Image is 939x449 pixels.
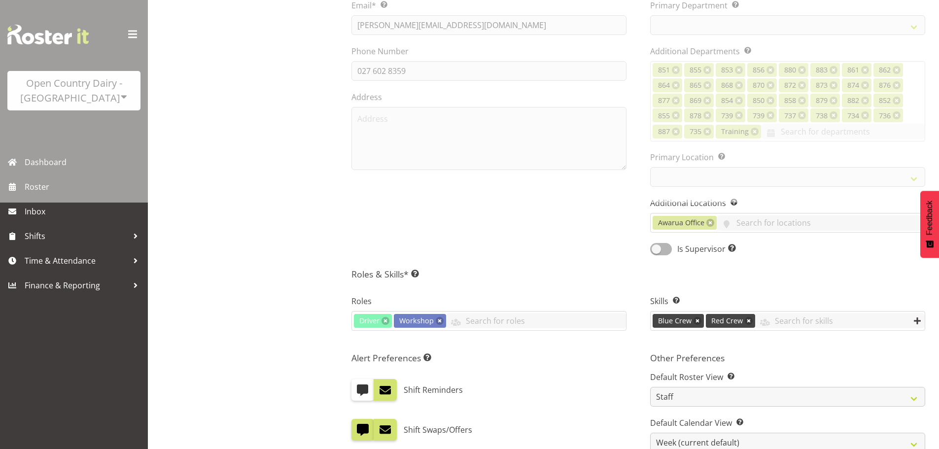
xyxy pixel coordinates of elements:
span: Inbox [25,204,143,219]
input: Search for roles [446,313,626,328]
label: Roles [351,295,626,307]
label: Shift Reminders [404,379,463,401]
span: Time & Attendance [25,253,128,268]
h5: Roles & Skills* [351,269,925,279]
input: Search for locations [717,215,925,231]
h5: Alert Preferences [351,352,626,363]
label: Skills [650,295,925,307]
input: Search for skills [755,313,925,328]
h5: Other Preferences [650,352,925,363]
label: Default Roster View [650,371,925,383]
span: Red Crew [711,315,743,326]
span: Awarua Office [658,217,704,228]
span: Finance & Reporting [25,278,128,293]
span: Feedback [925,201,934,235]
label: Default Calendar View [650,417,925,429]
span: Shifts [25,229,128,243]
span: Workshop [399,315,434,326]
button: Feedback - Show survey [920,191,939,258]
span: Blue Crew [658,315,692,326]
label: Shift Swaps/Offers [404,419,472,441]
span: Is Supervisor [672,243,736,255]
span: Driver [359,315,380,326]
label: Additional Locations [650,197,925,209]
